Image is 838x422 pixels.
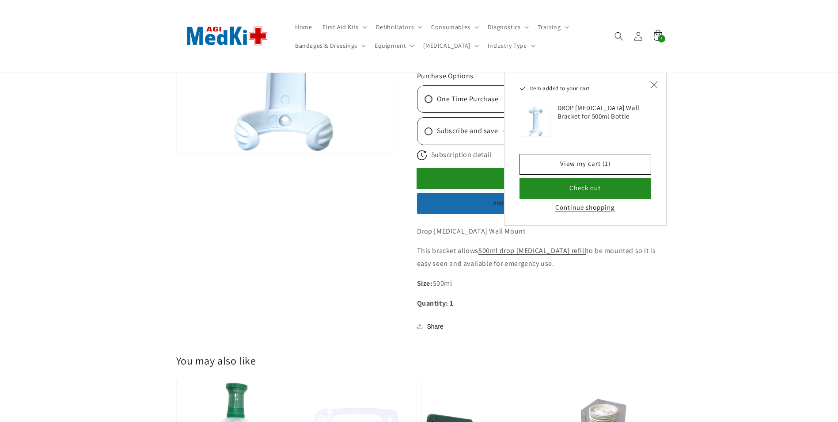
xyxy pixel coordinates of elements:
span: Industry Type [488,42,527,50]
summary: First Aid Kits [317,18,370,36]
span: Home [295,23,312,31]
button: Close [645,75,664,95]
h2: You may also like [176,354,662,368]
a: Home [290,18,317,36]
summary: Training [532,18,573,36]
h2: Item added to your cart [520,84,645,93]
summary: Diagnostics [482,18,533,36]
h3: DROP [MEDICAL_DATA] Wall Bracket for 500ml Bottle [557,104,651,121]
a: View my cart (1) [520,154,651,174]
button: Add to cart [417,169,662,188]
p: 500ml [417,277,662,290]
span: Defibrillators [376,23,414,31]
span: Training [538,23,561,31]
summary: Search [609,27,629,46]
summary: Equipment [369,36,418,55]
div: Purchase Options [417,70,662,83]
a: 500ml drop [MEDICAL_DATA] refill [478,246,586,255]
summary: [MEDICAL_DATA] [418,36,482,55]
span: [MEDICAL_DATA] [423,42,470,50]
span: 1 [660,35,663,42]
summary: Industry Type [482,36,539,55]
img: AGI MedKit [176,12,278,61]
span: Consumables [431,23,470,31]
summary: Defibrillators [371,18,426,36]
span: Bandages & Dressings [295,42,357,50]
span: Subscription detail [431,149,492,161]
p: Drop [MEDICAL_DATA] Wall Mount [417,225,662,238]
button: Check out [520,179,651,199]
strong: Size: [417,279,433,288]
button: Add to Quote (Business Customers) [417,193,662,214]
summary: Consumables [426,18,482,36]
summary: Bandages & Dressings [290,36,369,55]
button: Share [417,321,446,332]
span: First Aid Kits [322,23,358,31]
p: This bracket allows to be mounted so it is easy seen and available for emergency use. [417,245,662,270]
button: Continue shopping [553,203,618,212]
span: Diagnostics [488,23,521,31]
div: Item added to your cart [504,73,667,226]
strong: Quantity: 1 [417,299,454,308]
span: Equipment [375,42,406,50]
span: Subscribe and save [437,125,498,138]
